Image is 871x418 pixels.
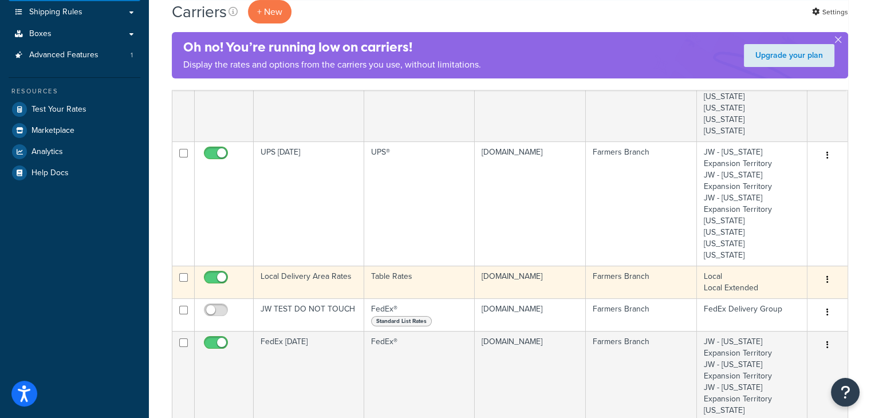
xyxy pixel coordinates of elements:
[364,266,475,298] td: Table Rates
[586,298,697,331] td: Farmers Branch
[364,141,475,266] td: UPS®
[31,147,63,157] span: Analytics
[31,168,69,178] span: Help Docs
[183,57,481,73] p: Display the rates and options from the carriers you use, without limitations.
[9,163,140,183] a: Help Docs
[475,141,586,266] td: [DOMAIN_NAME]
[9,141,140,162] a: Analytics
[183,38,481,57] h4: Oh no! You’re running low on carriers!
[9,45,140,66] li: Advanced Features
[9,45,140,66] a: Advanced Features 1
[9,99,140,120] a: Test Your Rates
[364,298,475,331] td: FedEx®
[586,266,697,298] td: Farmers Branch
[697,298,807,331] td: FedEx Delivery Group
[371,316,432,326] span: Standard List Rates
[586,141,697,266] td: Farmers Branch
[475,298,586,331] td: [DOMAIN_NAME]
[31,105,86,115] span: Test Your Rates
[131,50,133,60] span: 1
[29,7,82,17] span: Shipping Rules
[9,86,140,96] div: Resources
[254,141,364,266] td: UPS [DATE]
[831,378,860,407] button: Open Resource Center
[172,1,227,23] h1: Carriers
[812,4,848,20] a: Settings
[697,266,807,298] td: Local Local Extended
[31,126,74,136] span: Marketplace
[9,2,140,23] a: Shipping Rules
[29,50,98,60] span: Advanced Features
[254,266,364,298] td: Local Delivery Area Rates
[697,141,807,266] td: JW - [US_STATE] Expansion Territory JW - [US_STATE] Expansion Territory JW - [US_STATE] Expansion...
[9,120,140,141] a: Marketplace
[9,23,140,45] a: Boxes
[254,298,364,331] td: JW TEST DO NOT TOUCH
[744,44,834,67] a: Upgrade your plan
[29,29,52,39] span: Boxes
[475,266,586,298] td: [DOMAIN_NAME]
